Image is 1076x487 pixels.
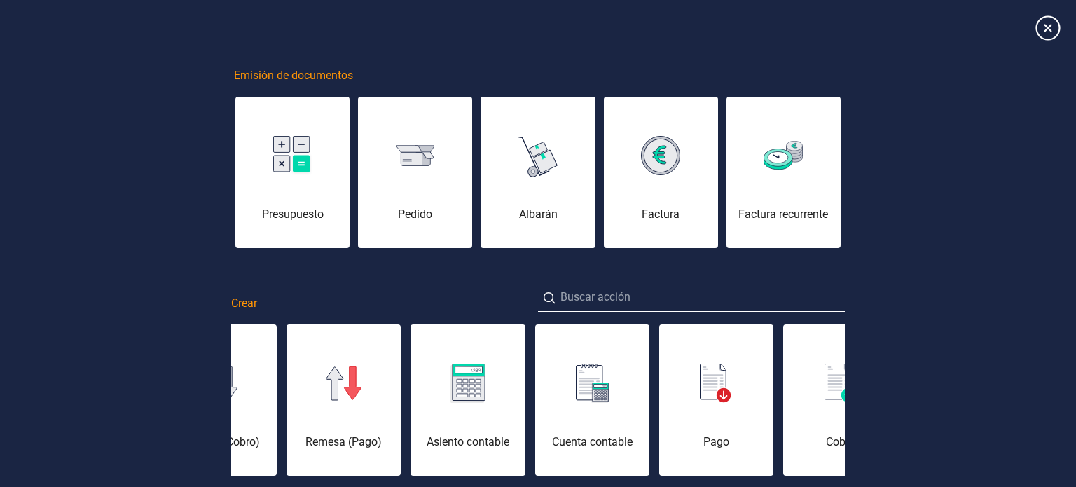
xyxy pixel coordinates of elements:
[535,434,649,451] div: Cuenta contable
[450,364,485,403] img: img-asiento-contable.svg
[273,136,312,176] img: img-presupuesto.svg
[825,364,857,403] img: img-cobro.svg
[518,132,558,179] img: img-albaran.svg
[700,364,732,403] img: img-pago.svg
[358,206,472,223] div: Pedido
[234,67,353,84] span: Emisión de documentos
[576,364,609,403] img: img-cuenta-contable.svg
[287,434,401,451] div: Remesa (Pago)
[783,434,897,451] div: Cobro
[726,206,841,223] div: Factura recurrente
[659,434,773,451] div: Pago
[538,283,845,312] input: Buscar acción
[396,145,435,167] img: img-pedido.svg
[764,141,803,170] img: img-factura-recurrente.svg
[641,136,680,175] img: img-factura.svg
[235,206,350,223] div: Presupuesto
[411,434,525,451] div: Asiento contable
[604,206,718,223] div: Factura
[326,366,362,401] img: img-remesa-pago.svg
[481,206,595,223] div: Albarán
[231,295,257,312] span: Crear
